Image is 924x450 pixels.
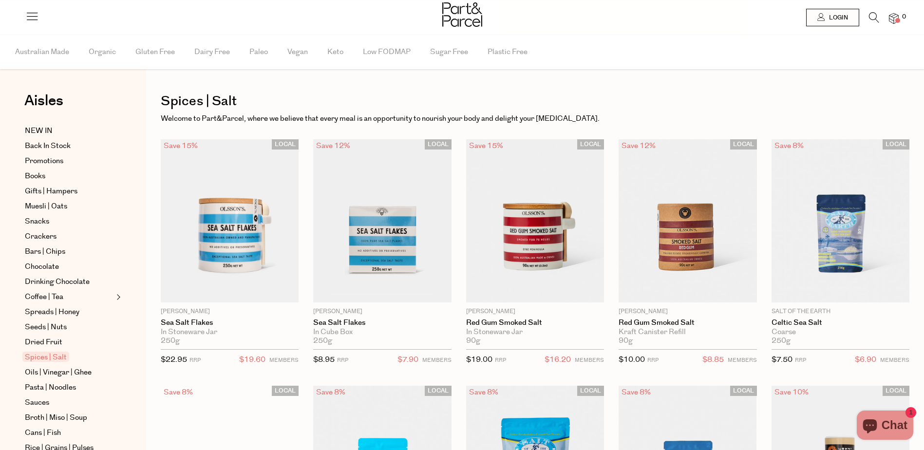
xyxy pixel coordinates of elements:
span: $8.85 [702,354,724,366]
a: Pasta | Noodles [25,382,113,394]
a: Cans | Fish [25,427,113,439]
span: Gifts | Hampers [25,186,77,197]
span: Snacks [25,216,49,227]
span: Crackers [25,231,57,243]
div: Coarse [772,328,909,337]
img: Sea Salt Flakes [313,139,451,302]
a: Crackers [25,231,113,243]
a: Sea Salt Flakes [161,319,299,327]
a: NEW IN [25,125,113,137]
div: Save 15% [161,139,201,152]
span: 250g [313,337,332,345]
a: Spices | Salt [25,352,113,363]
span: Plastic Free [488,35,528,69]
span: Muesli | Oats [25,201,67,212]
span: Dairy Free [194,35,230,69]
small: MEMBERS [575,356,604,364]
button: Expand/Collapse Coffee | Tea [114,291,121,303]
div: Save 12% [313,139,353,152]
span: LOCAL [425,386,452,396]
a: Broth | Miso | Soup [25,412,113,424]
div: In Stoneware Jar [466,328,604,337]
span: $22.95 [161,355,187,365]
span: Login [827,14,848,22]
img: Sea Salt Flakes [161,139,299,302]
span: LOCAL [730,386,757,396]
span: Sugar Free [430,35,468,69]
small: MEMBERS [880,356,909,364]
p: [PERSON_NAME] [619,307,756,316]
span: Vegan [287,35,308,69]
div: In Cube Box [313,328,451,337]
p: Salt of The Earth [772,307,909,316]
span: Coffee | Tea [25,291,63,303]
span: LOCAL [272,386,299,396]
span: Aisles [24,90,63,112]
a: Aisles [24,94,63,118]
a: Sauces [25,397,113,409]
a: Back In Stock [25,140,113,152]
span: 0 [900,13,908,21]
span: LOCAL [272,139,299,150]
span: $10.00 [619,355,645,365]
inbox-online-store-chat: Shopify online store chat [854,411,916,442]
div: In Stoneware Jar [161,328,299,337]
span: LOCAL [883,386,909,396]
div: Kraft Canister Refill [619,328,756,337]
span: $6.90 [855,354,876,366]
p: [PERSON_NAME] [161,307,299,316]
div: Save 12% [619,139,659,152]
small: RRP [795,356,806,364]
a: Bars | Chips [25,246,113,258]
a: Muesli | Oats [25,201,113,212]
a: Chocolate [25,261,113,273]
div: Save 10% [772,386,811,399]
span: Chocolate [25,261,59,273]
div: Save 8% [772,139,807,152]
div: Save 8% [313,386,348,399]
small: RRP [337,356,348,364]
div: Save 15% [466,139,506,152]
a: Spreads | Honey [25,306,113,318]
p: [PERSON_NAME] [313,307,451,316]
span: Low FODMAP [363,35,411,69]
span: Paleo [249,35,268,69]
small: RRP [495,356,506,364]
span: Organic [89,35,116,69]
p: Welcome to Part&Parcel, where we believe that every meal is an opportunity to nourish your body a... [161,112,756,125]
span: LOCAL [730,139,757,150]
a: 0 [889,13,899,23]
div: Save 8% [619,386,654,399]
span: LOCAL [577,386,604,396]
a: Snacks [25,216,113,227]
h1: Spices | Salt [161,90,909,112]
span: Pasta | Noodles [25,382,76,394]
span: Promotions [25,155,63,167]
a: Drinking Chocolate [25,276,113,288]
a: Red Gum Smoked Salt [619,319,756,327]
span: 250g [161,337,180,345]
span: 250g [772,337,791,345]
span: $16.20 [545,354,571,366]
small: RRP [647,356,659,364]
span: $19.60 [239,354,265,366]
img: Part&Parcel [442,2,482,27]
img: Celtic Sea Salt [772,139,909,302]
small: RRP [189,356,201,364]
span: 90g [619,337,633,345]
span: Gluten Free [135,35,175,69]
span: Seeds | Nuts [25,321,67,333]
a: Red Gum Smoked Salt [466,319,604,327]
span: Oils | Vinegar | Ghee [25,367,92,378]
span: Broth | Miso | Soup [25,412,87,424]
span: LOCAL [883,139,909,150]
small: MEMBERS [728,356,757,364]
p: [PERSON_NAME] [466,307,604,316]
span: Spices | Salt [22,352,69,362]
a: Gifts | Hampers [25,186,113,197]
span: $7.90 [397,354,418,366]
span: Spreads | Honey [25,306,79,318]
span: $7.50 [772,355,792,365]
span: Bars | Chips [25,246,65,258]
span: $8.95 [313,355,335,365]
